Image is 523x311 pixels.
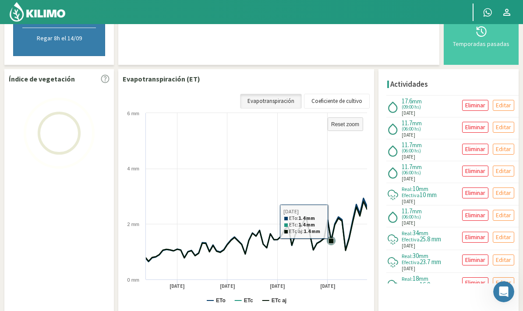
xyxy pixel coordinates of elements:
button: Eliminar [462,122,488,133]
span: 11.7 [402,163,412,171]
span: 30 [413,251,419,260]
img: Kilimo [9,1,66,22]
span: 11.7 [402,119,412,127]
button: Eliminar [462,210,488,221]
p: Editar [496,188,511,198]
span: 10 mm [420,191,437,199]
span: 18 [413,274,419,283]
span: [DATE] [402,242,415,250]
span: mm [412,141,422,149]
span: mm [419,275,428,283]
span: [DATE] [402,219,415,227]
span: 34 [413,229,419,237]
button: Editar [493,100,514,111]
text: [DATE] [170,283,185,290]
button: Eliminar [462,100,488,111]
text: ETo [216,297,226,304]
button: Editar [493,166,514,177]
p: Evapotranspiración (ET) [123,74,200,84]
text: ETc [244,297,253,304]
span: Efectiva [402,192,420,198]
span: mm [419,185,428,193]
p: Regar 8h el 14/09 [22,34,96,42]
button: Eliminar [462,187,488,198]
button: Editar [493,187,514,198]
span: 23.7 mm [420,258,441,266]
p: Editar [496,166,511,176]
text: [DATE] [270,283,285,290]
span: (06:00 hs) [402,170,423,175]
span: mm [419,252,428,260]
span: 11.7 [402,207,412,215]
text: 6 mm [127,111,140,116]
span: mm [412,97,422,105]
p: Eliminar [465,188,485,198]
p: Editar [496,278,511,288]
span: mm [412,119,422,127]
button: Editar [493,144,514,155]
img: Loading... [15,89,103,177]
p: Eliminar [465,210,485,220]
text: 4 mm [127,166,140,171]
h4: Actividades [390,80,428,88]
p: Eliminar [465,100,485,110]
p: Eliminar [465,122,485,132]
button: Editar [493,277,514,288]
button: Editar [493,122,514,133]
span: [DATE] [402,265,415,272]
span: 11.7 [402,141,412,149]
span: mm [412,163,422,171]
span: Real: [402,276,413,282]
text: [DATE] [220,283,235,290]
p: Editar [496,232,511,242]
p: Editar [496,100,511,110]
span: [DATE] [402,198,415,205]
span: [DATE] [402,153,415,161]
text: 2 mm [127,222,140,227]
p: Eliminar [465,255,485,265]
a: Coeficiente de cultivo [304,94,370,109]
span: mm [419,229,428,237]
span: [DATE] [402,131,415,139]
button: Eliminar [462,232,488,243]
button: Eliminar [462,254,488,265]
p: Editar [496,122,511,132]
button: Editar [493,254,514,265]
button: Temporadas pasadas [448,11,514,60]
p: Editar [496,144,511,154]
text: Reset zoom [331,121,359,127]
span: Efectiva [402,282,420,288]
span: mm [412,207,422,215]
text: [DATE] [320,283,336,290]
text: ETc aj [272,297,286,304]
text: 0 mm [127,277,140,283]
iframe: Intercom live chat [493,281,514,302]
p: Eliminar [465,166,485,176]
span: (06:00 hs) [402,127,423,131]
p: Editar [496,255,511,265]
span: [DATE] [402,175,415,183]
button: Eliminar [462,277,488,288]
span: (09:00 hs) [402,105,423,110]
p: Índice de vegetación [9,74,75,84]
span: 10 [413,184,419,193]
button: Eliminar [462,144,488,155]
a: Evapotranspiración [240,94,302,109]
div: Temporadas pasadas [451,41,512,47]
span: Real: [402,186,413,192]
button: Editar [493,232,514,243]
p: Eliminar [465,144,485,154]
span: (06:00 hs) [402,148,423,153]
button: Editar [493,210,514,221]
span: (06:00 hs) [402,215,423,219]
span: 25.8 mm [420,235,441,243]
p: Eliminar [465,278,485,288]
span: Efectiva [402,259,420,265]
span: Real: [402,230,413,237]
span: 16.9 mm [420,280,441,289]
span: Efectiva [402,236,420,243]
p: Eliminar [465,232,485,242]
span: 17.6 [402,97,412,105]
button: Eliminar [462,166,488,177]
span: Real: [402,253,413,259]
